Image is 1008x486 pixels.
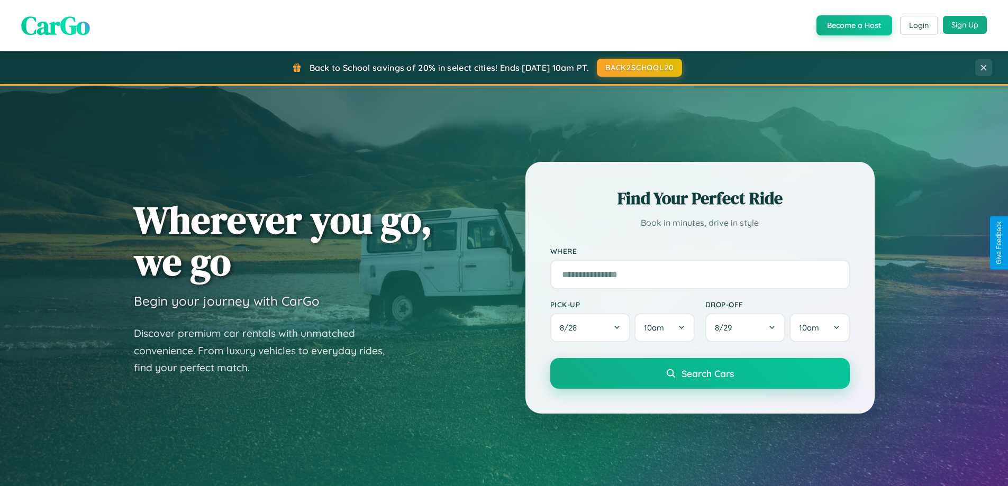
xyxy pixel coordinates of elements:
p: Book in minutes, drive in style [550,215,850,231]
button: Search Cars [550,358,850,389]
button: 8/28 [550,313,631,342]
div: Give Feedback [995,222,1003,264]
button: Become a Host [816,15,892,35]
button: Sign Up [943,16,987,34]
h2: Find Your Perfect Ride [550,187,850,210]
h1: Wherever you go, we go [134,199,432,282]
button: 8/29 [705,313,786,342]
button: 10am [634,313,694,342]
button: BACK2SCHOOL20 [597,59,682,77]
button: Login [900,16,938,35]
label: Pick-up [550,300,695,309]
p: Discover premium car rentals with unmatched convenience. From luxury vehicles to everyday rides, ... [134,325,398,377]
span: 8 / 29 [715,323,737,333]
label: Drop-off [705,300,850,309]
span: CarGo [21,8,90,43]
label: Where [550,246,850,255]
span: 10am [644,323,664,333]
h3: Begin your journey with CarGo [134,293,320,309]
span: Back to School savings of 20% in select cities! Ends [DATE] 10am PT. [310,62,589,73]
span: Search Cars [682,368,734,379]
span: 10am [799,323,819,333]
button: 10am [789,313,849,342]
span: 8 / 28 [560,323,582,333]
